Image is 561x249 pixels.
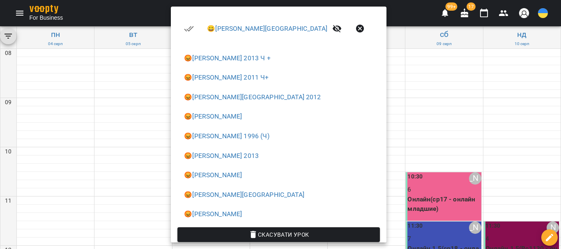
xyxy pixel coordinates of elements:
a: 😡[PERSON_NAME] [184,112,242,120]
span: Скасувати Урок [184,230,373,240]
a: 😡[PERSON_NAME][GEOGRAPHIC_DATA] [184,191,304,199]
button: Скасувати Урок [177,227,380,242]
a: 😡[PERSON_NAME] 1996 (Ч) [184,132,269,140]
svg: Візит сплачено [184,24,194,34]
a: 😡[PERSON_NAME] 2013 [184,152,259,160]
a: 😡[PERSON_NAME] 2013 Ч + [184,54,270,62]
a: 😡[PERSON_NAME][GEOGRAPHIC_DATA] 2012 [184,93,321,101]
a: 😡[PERSON_NAME] [184,171,242,179]
a: 😡[PERSON_NAME] 2011 Ч+ [184,73,269,81]
a: 😀[PERSON_NAME][GEOGRAPHIC_DATA] [207,25,327,32]
a: 😡[PERSON_NAME] [184,210,242,218]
